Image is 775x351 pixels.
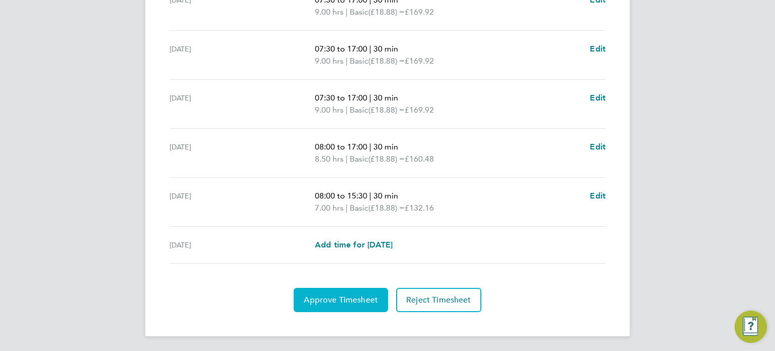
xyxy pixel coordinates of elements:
span: 30 min [373,93,398,103]
div: [DATE] [170,190,315,214]
span: 08:00 to 17:00 [315,142,367,152]
span: | [346,154,348,164]
div: [DATE] [170,141,315,165]
span: | [369,142,371,152]
span: 7.00 hrs [315,203,344,213]
span: (£18.88) = [368,105,405,115]
span: Edit [590,93,605,103]
span: (£18.88) = [368,203,405,213]
span: Basic [350,104,368,116]
span: Edit [590,191,605,200]
span: Reject Timesheet [406,295,471,305]
span: (£18.88) = [368,154,405,164]
span: Approve Timesheet [304,295,378,305]
span: (£18.88) = [368,7,405,17]
span: | [346,7,348,17]
span: | [346,105,348,115]
span: £132.16 [405,203,434,213]
div: [DATE] [170,43,315,67]
span: Basic [350,55,368,67]
span: 9.00 hrs [315,7,344,17]
span: £169.92 [405,7,434,17]
span: Basic [350,153,368,165]
div: [DATE] [170,92,315,116]
span: 07:30 to 17:00 [315,93,367,103]
span: Basic [350,6,368,18]
span: £169.92 [405,56,434,66]
button: Approve Timesheet [294,288,388,312]
span: Edit [590,142,605,152]
span: 9.00 hrs [315,105,344,115]
span: | [369,93,371,103]
span: Edit [590,44,605,54]
a: Edit [590,43,605,55]
span: 30 min [373,44,398,54]
span: 08:00 to 15:30 [315,191,367,200]
button: Engage Resource Center [735,311,767,343]
span: Basic [350,202,368,214]
a: Edit [590,92,605,104]
a: Add time for [DATE] [315,239,393,251]
a: Edit [590,141,605,153]
span: 8.50 hrs [315,154,344,164]
span: 9.00 hrs [315,56,344,66]
span: | [369,191,371,200]
div: [DATE] [170,239,315,251]
span: £160.48 [405,154,434,164]
span: | [346,203,348,213]
span: Add time for [DATE] [315,240,393,249]
span: 07:30 to 17:00 [315,44,367,54]
a: Edit [590,190,605,202]
span: 30 min [373,142,398,152]
span: | [369,44,371,54]
span: | [346,56,348,66]
span: 30 min [373,191,398,200]
span: £169.92 [405,105,434,115]
button: Reject Timesheet [396,288,481,312]
span: (£18.88) = [368,56,405,66]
